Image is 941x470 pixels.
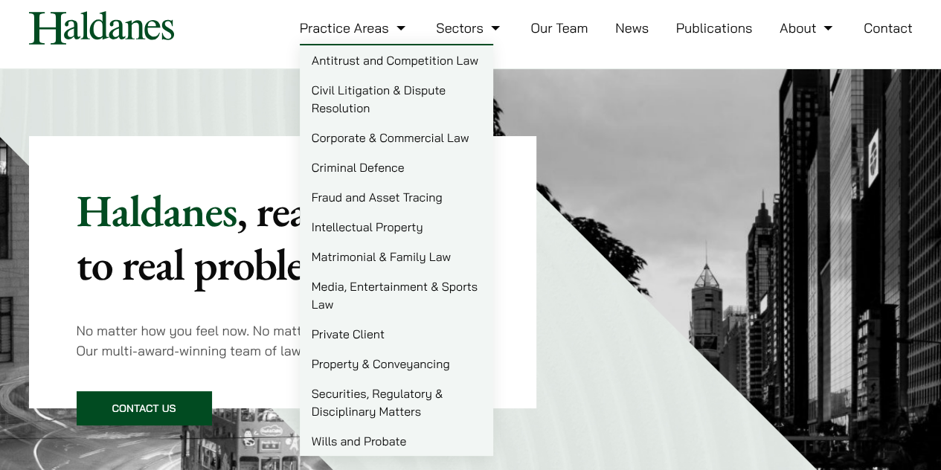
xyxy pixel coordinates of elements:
[77,321,489,361] p: No matter how you feel now. No matter what your legal problem is. Our multi-award-winning team of...
[300,426,493,456] a: Wills and Probate
[300,271,493,319] a: Media, Entertainment & Sports Law
[300,152,493,182] a: Criminal Defence
[436,19,503,36] a: Sectors
[300,319,493,349] a: Private Client
[300,182,493,212] a: Fraud and Asset Tracing
[676,19,753,36] a: Publications
[300,242,493,271] a: Matrimonial & Family Law
[300,75,493,123] a: Civil Litigation & Dispute Resolution
[780,19,836,36] a: About
[300,379,493,426] a: Securities, Regulatory & Disciplinary Matters
[615,19,649,36] a: News
[300,19,409,36] a: Practice Areas
[300,45,493,75] a: Antitrust and Competition Law
[300,349,493,379] a: Property & Conveyancing
[77,184,489,291] p: Haldanes
[300,123,493,152] a: Corporate & Commercial Law
[29,11,174,45] img: Logo of Haldanes
[530,19,588,36] a: Our Team
[77,181,484,293] mark: , real solutions to real problems
[300,212,493,242] a: Intellectual Property
[77,391,212,425] a: Contact Us
[864,19,913,36] a: Contact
